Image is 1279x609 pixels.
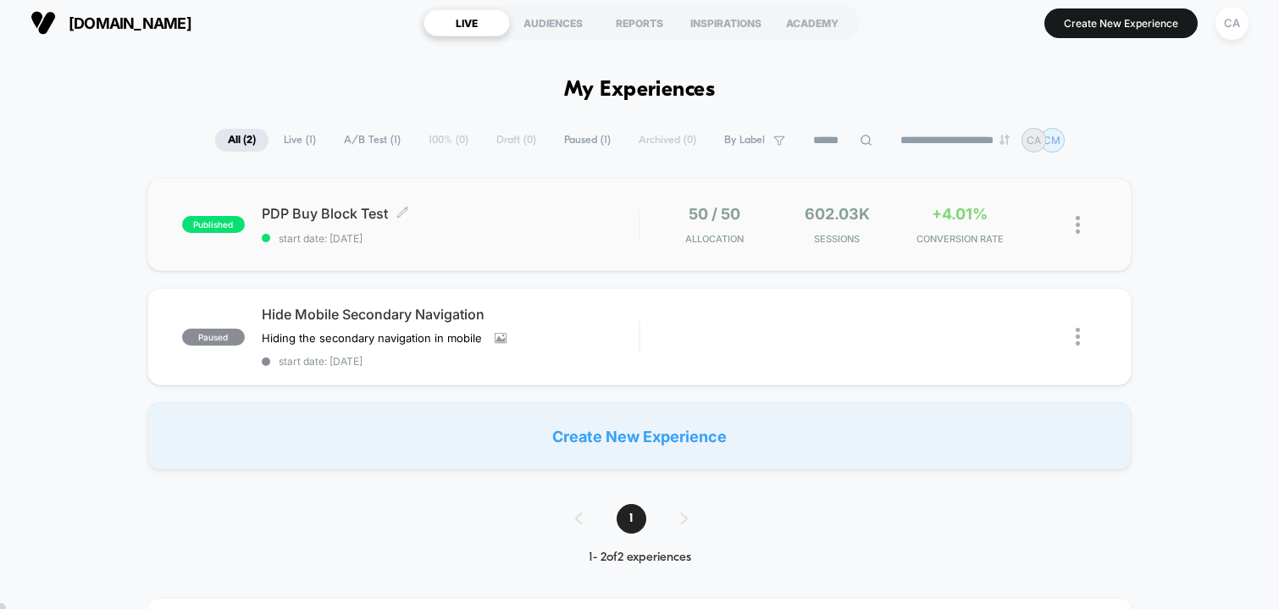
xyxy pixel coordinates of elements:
span: Live ( 1 ) [271,129,329,152]
span: Allocation [685,233,744,245]
div: LIVE [424,9,510,36]
img: end [999,135,1010,145]
span: A/B Test ( 1 ) [331,129,413,152]
span: Hide Mobile Secondary Navigation [262,306,639,323]
div: CA [1215,7,1249,40]
span: PDP Buy Block Test [262,205,639,222]
span: +4.01% [932,205,988,223]
p: CM [1044,134,1060,147]
span: 1 [617,504,646,534]
div: Create New Experience [147,402,1132,470]
span: published [182,216,245,233]
span: 602.03k [805,205,870,223]
span: paused [182,329,245,346]
div: INSPIRATIONS [683,9,769,36]
span: [DOMAIN_NAME] [69,14,191,32]
p: CA [1027,134,1041,147]
button: [DOMAIN_NAME] [25,9,197,36]
span: 50 / 50 [689,205,740,223]
span: By Label [724,134,765,147]
span: start date: [DATE] [262,355,639,368]
span: All ( 2 ) [215,129,269,152]
button: Create New Experience [1044,8,1198,38]
img: close [1076,216,1080,234]
div: 1 - 2 of 2 experiences [558,551,722,565]
h1: My Experiences [564,78,716,102]
div: ACADEMY [769,9,855,36]
img: close [1076,328,1080,346]
div: REPORTS [596,9,683,36]
div: AUDIENCES [510,9,596,36]
span: Hiding the secondary navigation in mobile [262,331,482,345]
img: Visually logo [30,10,56,36]
span: start date: [DATE] [262,232,639,245]
span: Sessions [780,233,894,245]
span: Paused ( 1 ) [551,129,623,152]
button: CA [1210,6,1254,41]
span: CONVERSION RATE [903,233,1017,245]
